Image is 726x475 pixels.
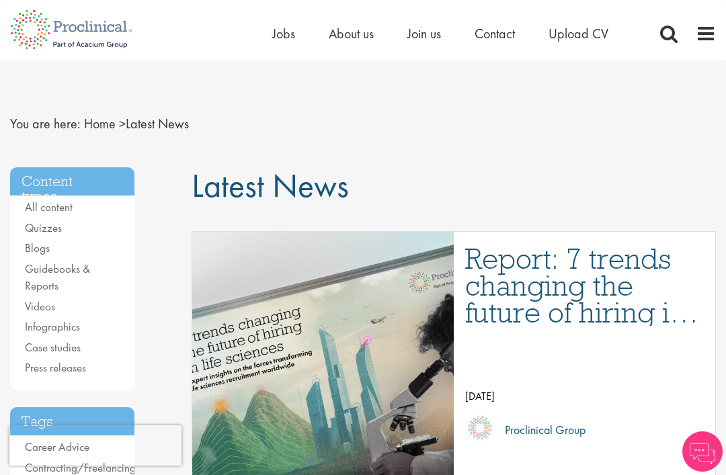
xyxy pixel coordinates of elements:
a: Videos [25,299,55,314]
a: breadcrumb link to Home [84,115,116,132]
h3: Tags [10,407,134,436]
p: [DATE] [465,386,702,406]
a: About us [329,25,374,42]
a: Proclinical Group Proclinical Group [465,413,702,447]
a: Upload CV [549,25,608,42]
a: Case studies [25,340,81,355]
span: Latest News [84,115,189,132]
a: Jobs [272,25,295,42]
iframe: reCAPTCHA [9,425,182,466]
img: Chatbot [682,431,723,472]
p: Proclinical Group [495,420,586,440]
a: Contact [475,25,515,42]
span: You are here: [10,115,81,132]
a: Infographics [25,319,80,334]
a: Report: 7 trends changing the future of hiring in life sciences [465,245,702,326]
span: Latest News [192,164,349,207]
a: Guidebooks & Reports [25,261,90,294]
a: Join us [407,25,441,42]
a: Blogs [25,241,50,255]
img: Proclinical Group [465,413,495,443]
span: > [119,115,126,132]
a: Quizzes [25,220,62,235]
a: Contracting/Freelancing [25,460,136,475]
a: All content [25,200,73,214]
a: Press releases [25,360,86,375]
h3: Content types [10,167,134,196]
